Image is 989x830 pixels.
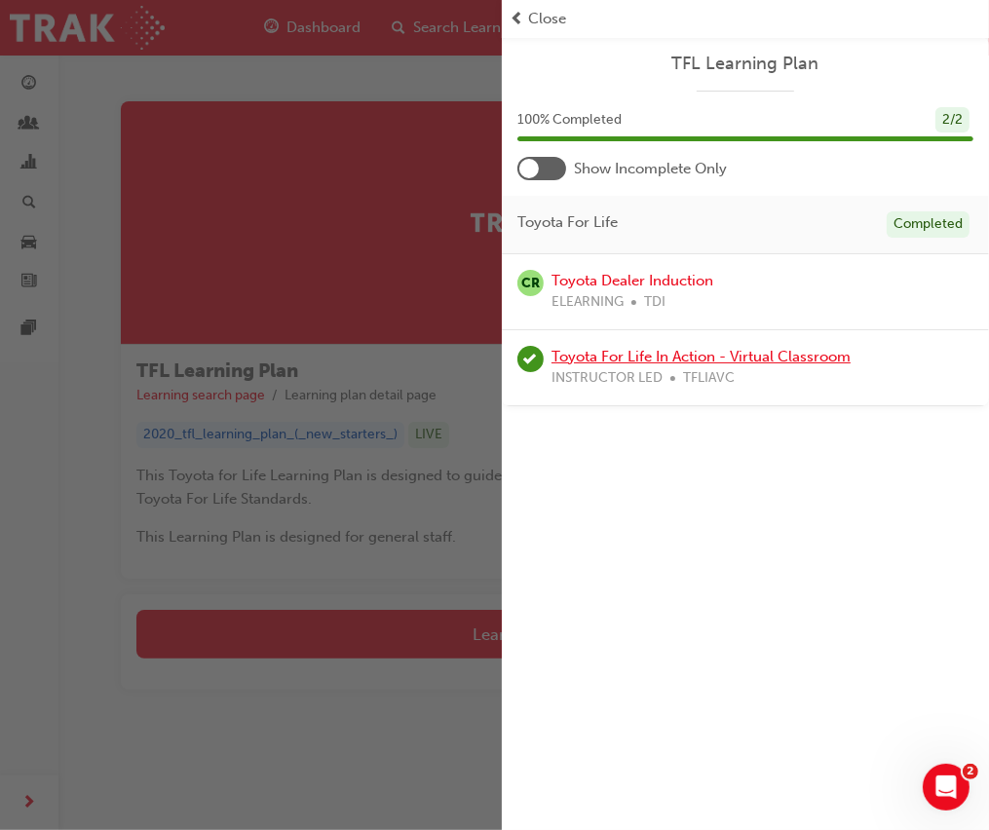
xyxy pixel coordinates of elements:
[510,8,981,30] button: prev-iconClose
[552,367,663,390] span: INSTRUCTOR LED
[644,291,666,314] span: TDI
[552,291,624,314] span: ELEARNING
[517,109,622,132] span: 100 % Completed
[528,8,566,30] span: Close
[517,211,618,234] span: Toyota For Life
[552,272,713,289] a: Toyota Dealer Induction
[963,764,978,779] span: 2
[923,764,970,811] iframe: Intercom live chat
[574,158,727,180] span: Show Incomplete Only
[517,270,544,296] span: null-icon
[517,53,973,75] a: TFL Learning Plan
[935,107,970,133] div: 2 / 2
[510,8,524,30] span: prev-icon
[552,348,851,365] a: Toyota For Life In Action - Virtual Classroom
[683,367,735,390] span: TFLIAVC
[887,211,970,238] div: Completed
[517,346,544,372] span: learningRecordVerb_ATTEND-icon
